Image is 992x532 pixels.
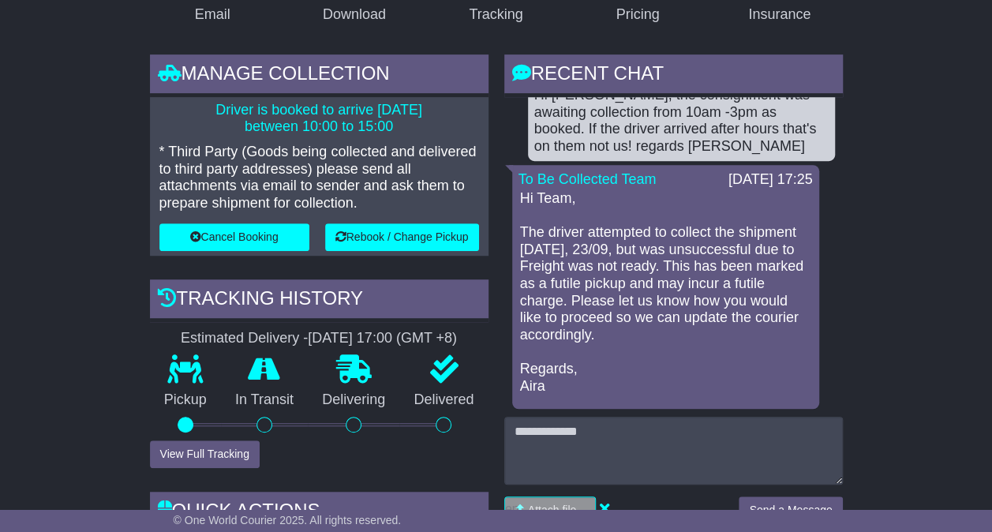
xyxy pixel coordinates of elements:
p: Driver is booked to arrive [DATE] between 10:00 to 15:00 [159,102,479,136]
div: RECENT CHAT [504,54,843,97]
div: Hi [PERSON_NAME], the consignment was awaiting collection from 10am -3pm as booked. If the driver... [534,87,829,155]
p: * Third Party (Goods being collected and delivered to third party addresses) please send all atta... [159,144,479,212]
p: Delivering [308,392,399,409]
button: View Full Tracking [150,440,260,468]
p: In Transit [221,392,308,409]
button: Cancel Booking [159,223,309,251]
div: Pricing [616,4,660,25]
div: Estimated Delivery - [150,330,489,347]
div: Insurance [748,4,810,25]
div: [DATE] 17:25 [728,171,813,189]
button: Send a Message [739,496,842,524]
p: Pickup [150,392,221,409]
div: Tracking history [150,279,489,322]
div: Tracking [469,4,522,25]
p: Hi Team, The driver attempted to collect the shipment [DATE], 23/09, but was unsuccessful due to ... [520,190,811,395]
span: © One World Courier 2025. All rights reserved. [174,514,402,526]
div: [DATE] 17:00 (GMT +8) [308,330,457,347]
a: To Be Collected Team [518,171,657,187]
div: Manage collection [150,54,489,97]
div: Email [195,4,230,25]
button: Rebook / Change Pickup [325,223,479,251]
div: Download [323,4,386,25]
p: Delivered [399,392,488,409]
